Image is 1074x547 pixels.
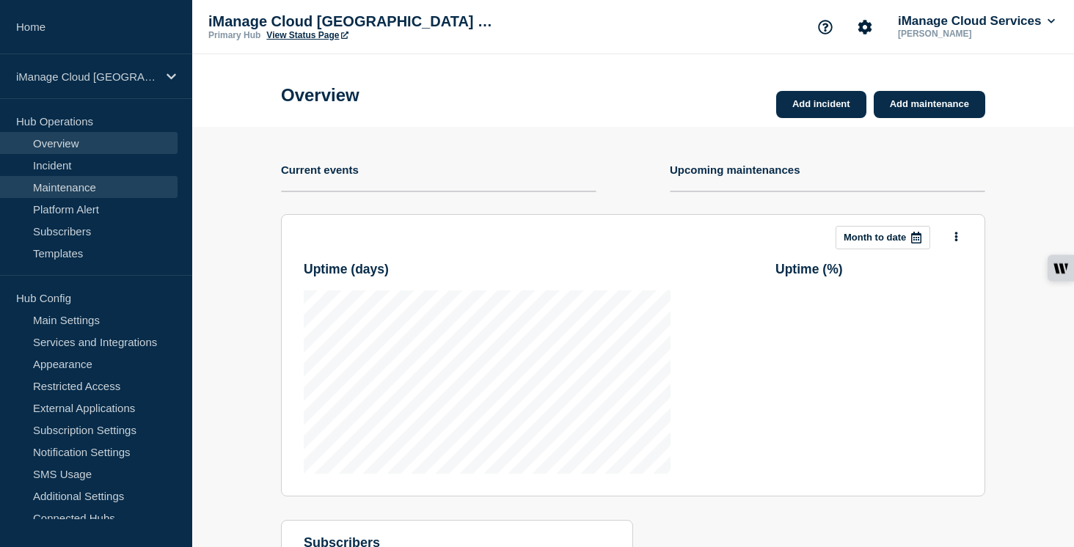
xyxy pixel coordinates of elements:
[850,12,880,43] button: Account settings
[874,91,985,118] a: Add maintenance
[895,29,1048,39] p: [PERSON_NAME]
[281,164,359,176] h4: Current events
[775,262,843,277] h3: Uptime ( % )
[895,14,1058,29] button: iManage Cloud Services
[208,13,502,30] p: iManage Cloud [GEOGRAPHIC_DATA] Data Center
[304,262,389,277] h3: Uptime ( days )
[776,91,866,118] a: Add incident
[810,12,841,43] button: Support
[670,164,800,176] h4: Upcoming maintenances
[208,30,260,40] p: Primary Hub
[281,85,359,106] h1: Overview
[844,232,906,243] p: Month to date
[836,226,930,249] button: Month to date
[266,30,348,40] a: View Status Page
[16,70,157,83] p: iManage Cloud [GEOGRAPHIC_DATA] Data Center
